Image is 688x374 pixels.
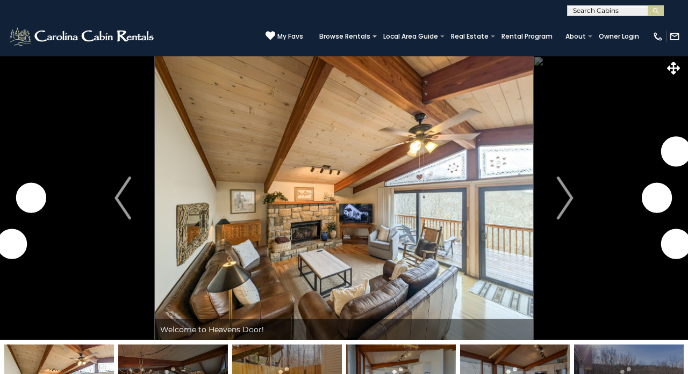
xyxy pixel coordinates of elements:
button: Previous [91,56,155,340]
span: My Favs [277,32,303,41]
button: Next [533,56,597,340]
a: Browse Rentals [314,29,376,44]
img: mail-regular-white.png [669,31,680,42]
a: Real Estate [446,29,494,44]
a: Owner Login [593,29,644,44]
a: My Favs [266,31,303,42]
div: Welcome to Heavens Door! [155,319,533,340]
img: phone-regular-white.png [653,31,663,42]
a: About [560,29,591,44]
img: White-1-2.png [8,26,157,47]
a: Local Area Guide [378,29,443,44]
a: Rental Program [496,29,558,44]
img: arrow [557,177,573,219]
img: arrow [114,177,131,219]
